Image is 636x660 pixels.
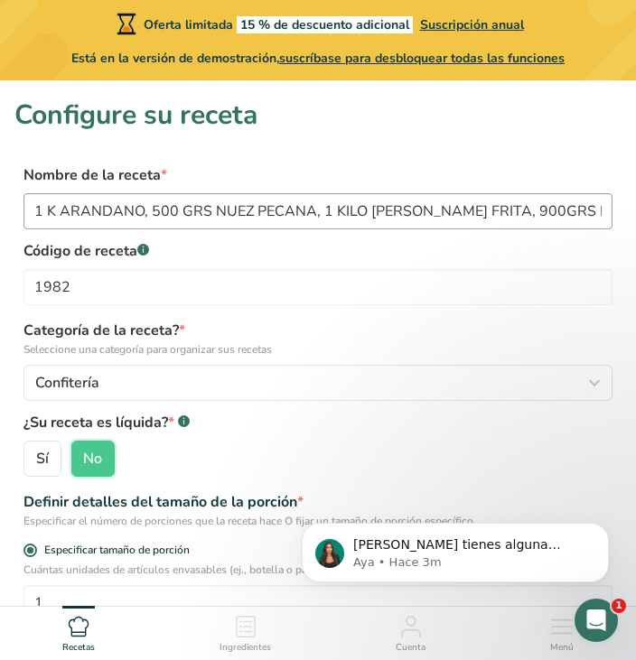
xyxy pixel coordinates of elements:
[71,50,279,67] font: Está en la versión de demostración,
[36,450,49,468] span: Sí
[420,16,524,33] span: Suscripción anual
[23,365,613,401] button: Confitería
[23,241,137,261] font: Código de receta
[23,492,297,512] font: Definir detalles del tamaño de la porción
[23,269,613,305] input: Escriba eu código de la receta aquí
[14,95,622,135] h1: Configure su receta
[23,321,179,340] font: Categoría de la receta?
[220,607,271,655] a: Ingredientes
[83,450,102,468] span: No
[220,641,271,655] span: Ingredientes
[62,641,95,655] span: Recetas
[237,16,413,33] span: 15 % de descuento adicional
[62,607,95,655] a: Recetas
[612,599,626,613] span: 1
[23,513,613,529] div: Especificar el número de porciones que la receta hace O fijar un tamaño de porción específico
[23,165,161,185] font: Nombre de la receta
[275,485,636,611] iframe: Intercom notifications mensaje
[37,544,190,557] span: Especificar tamaño de porción
[396,641,426,655] span: Cuenta
[35,372,99,394] span: Confitería
[23,562,613,578] p: Cuántas unidades de artículos envasables (ej., botella o paquete) hace esta receta.
[279,50,565,67] span: suscríbase para desbloquear todas las funciones
[575,599,618,642] iframe: Intercom live chat
[23,193,613,229] input: Escriba el nombre de su receta aquí
[550,641,574,655] span: Menú
[396,607,426,655] a: Cuenta
[23,413,168,432] font: ¿Su receta es líquida?
[144,16,524,33] font: Oferta limitada
[23,341,613,358] p: Seleccione una categoría para organizar sus recetas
